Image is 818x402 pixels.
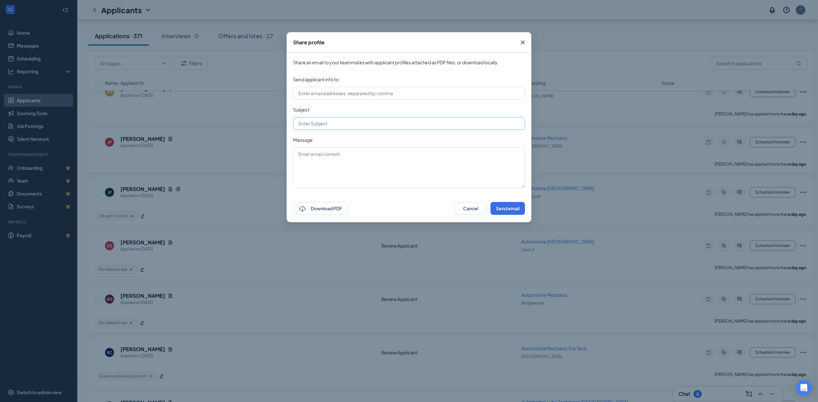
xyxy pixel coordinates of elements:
button: Cancel [454,202,487,215]
button: CloudDownloadDownload PDF [293,202,347,215]
input: Enter Subject [293,117,525,130]
span: Share an email to your teammates with applicant profiles attached as PDF files, or download locally. [293,59,525,66]
svg: Cross [519,39,527,46]
svg: CloudDownload [299,205,306,213]
button: Send email [490,202,525,215]
span: Subject [293,107,309,113]
div: Open Intercom Messenger [796,380,812,396]
input: Enter email addresses, separated by comma [293,87,525,100]
span: Message [293,137,313,143]
button: Close [514,32,531,53]
div: Share profile [293,39,325,46]
span: Send applicant info to [293,77,339,82]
